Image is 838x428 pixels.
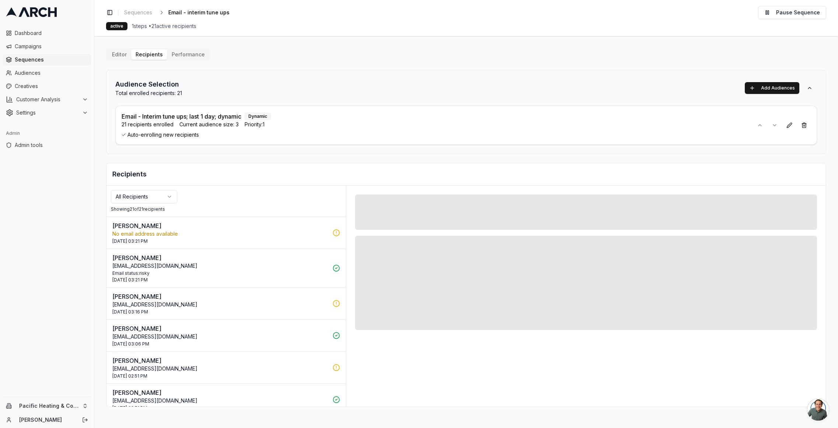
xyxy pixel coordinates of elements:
[112,221,328,230] p: [PERSON_NAME]
[745,82,799,94] button: Add Audiences
[15,29,88,37] span: Dashboard
[106,352,346,383] button: [PERSON_NAME][EMAIL_ADDRESS][DOMAIN_NAME][DATE] 02:51 PM
[112,397,328,404] p: [EMAIL_ADDRESS][DOMAIN_NAME]
[112,292,328,301] p: [PERSON_NAME]
[115,79,182,90] h2: Audience Selection
[112,373,147,379] span: [DATE] 02:51 PM
[112,230,328,238] p: No email address available
[112,365,328,372] p: [EMAIL_ADDRESS][DOMAIN_NAME]
[111,206,341,212] div: Showing 21 of 21 recipients
[3,80,91,92] a: Creatives
[245,121,264,128] span: Priority: 1
[3,67,91,79] a: Audiences
[112,333,328,340] p: [EMAIL_ADDRESS][DOMAIN_NAME]
[108,49,131,60] button: Editor
[167,49,209,60] button: Performance
[80,415,90,425] button: Log out
[16,96,79,103] span: Customer Analysis
[112,238,148,244] span: [DATE] 03:21 PM
[106,249,346,287] button: [PERSON_NAME][EMAIL_ADDRESS][DOMAIN_NAME]Email status:risky[DATE] 03:21 PM
[124,9,152,16] span: Sequences
[106,217,346,249] button: [PERSON_NAME]No email address available[DATE] 03:21 PM
[19,416,74,424] a: [PERSON_NAME]
[122,112,241,121] p: Email - Interim tune ups; last 1 day; dynamic
[19,403,79,409] span: Pacific Heating & Cooling
[112,301,328,308] p: [EMAIL_ADDRESS][DOMAIN_NAME]
[122,131,747,138] span: Auto-enrolling new recipients
[122,121,173,128] span: 21 recipients enrolled
[3,27,91,39] a: Dashboard
[112,277,148,283] span: [DATE] 03:21 PM
[112,253,328,262] p: [PERSON_NAME]
[112,405,147,411] span: [DATE] 02:51 PM
[3,139,91,151] a: Admin tools
[244,112,271,120] div: Dynamic
[3,107,91,119] button: Settings
[3,54,91,66] a: Sequences
[3,400,91,412] button: Pacific Heating & Cooling
[106,288,346,319] button: [PERSON_NAME][EMAIL_ADDRESS][DOMAIN_NAME][DATE] 03:16 PM
[3,94,91,105] button: Customer Analysis
[112,388,328,397] p: [PERSON_NAME]
[15,43,88,50] span: Campaigns
[15,141,88,149] span: Admin tools
[106,320,346,351] button: [PERSON_NAME][EMAIL_ADDRESS][DOMAIN_NAME][DATE] 03:06 PM
[758,6,826,19] button: Pause Sequence
[15,83,88,90] span: Creatives
[115,90,182,97] p: Total enrolled recipients: 21
[112,270,328,276] div: Email status: risky
[121,7,155,18] a: Sequences
[131,49,167,60] button: Recipients
[168,9,229,16] span: Email - interim tune ups
[15,56,88,63] span: Sequences
[112,169,820,179] h2: Recipients
[112,356,328,365] p: [PERSON_NAME]
[15,69,88,77] span: Audiences
[16,109,79,116] span: Settings
[807,399,829,421] div: Open chat
[112,324,328,333] p: [PERSON_NAME]
[3,127,91,139] div: Admin
[106,22,127,30] div: active
[132,22,196,30] span: 1 steps • 21 active recipients
[106,384,346,415] button: [PERSON_NAME][EMAIL_ADDRESS][DOMAIN_NAME][DATE] 02:51 PM
[112,262,328,270] p: [EMAIL_ADDRESS][DOMAIN_NAME]
[112,309,148,315] span: [DATE] 03:16 PM
[121,7,241,18] nav: breadcrumb
[112,341,149,347] span: [DATE] 03:06 PM
[179,121,239,128] span: Current audience size: 3
[3,41,91,52] a: Campaigns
